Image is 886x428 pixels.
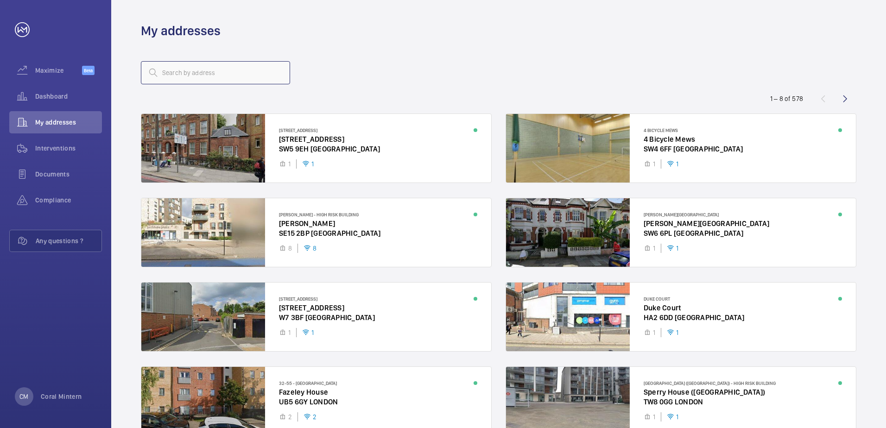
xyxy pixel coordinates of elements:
span: Any questions ? [36,236,101,245]
input: Search by address [141,61,290,84]
span: Dashboard [35,92,102,101]
p: Coral Mintern [41,392,82,401]
span: My addresses [35,118,102,127]
span: Maximize [35,66,82,75]
span: Documents [35,170,102,179]
span: Interventions [35,144,102,153]
p: CM [19,392,28,401]
span: Beta [82,66,95,75]
h1: My addresses [141,22,221,39]
span: Compliance [35,195,102,205]
div: 1 – 8 of 578 [770,94,803,103]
